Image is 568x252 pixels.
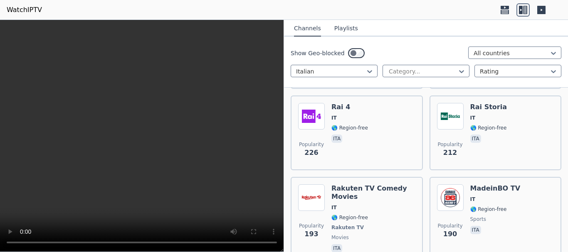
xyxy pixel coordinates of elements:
[470,115,476,121] span: IT
[470,216,486,223] span: sports
[437,223,462,229] span: Popularity
[294,21,321,37] button: Channels
[470,184,521,193] h6: MadeinBO TV
[299,223,324,229] span: Popularity
[470,135,481,143] p: ita
[298,184,325,211] img: Rakuten TV Comedy Movies
[331,224,364,231] span: Rakuten TV
[331,204,337,211] span: IT
[304,229,318,239] span: 193
[331,234,349,241] span: movies
[304,148,318,158] span: 226
[470,196,476,203] span: IT
[291,49,345,57] label: Show Geo-blocked
[298,103,325,130] img: Rai 4
[470,125,507,131] span: 🌎 Region-free
[299,141,324,148] span: Popularity
[331,125,368,131] span: 🌎 Region-free
[334,21,358,37] button: Playlists
[470,226,481,234] p: ita
[437,141,462,148] span: Popularity
[443,148,457,158] span: 212
[437,184,464,211] img: MadeinBO TV
[443,229,457,239] span: 190
[470,103,507,111] h6: Rai Storia
[437,103,464,130] img: Rai Storia
[331,184,415,201] h6: Rakuten TV Comedy Movies
[7,5,42,15] a: WatchIPTV
[331,103,368,111] h6: Rai 4
[331,115,337,121] span: IT
[331,135,342,143] p: ita
[331,214,368,221] span: 🌎 Region-free
[470,206,507,213] span: 🌎 Region-free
